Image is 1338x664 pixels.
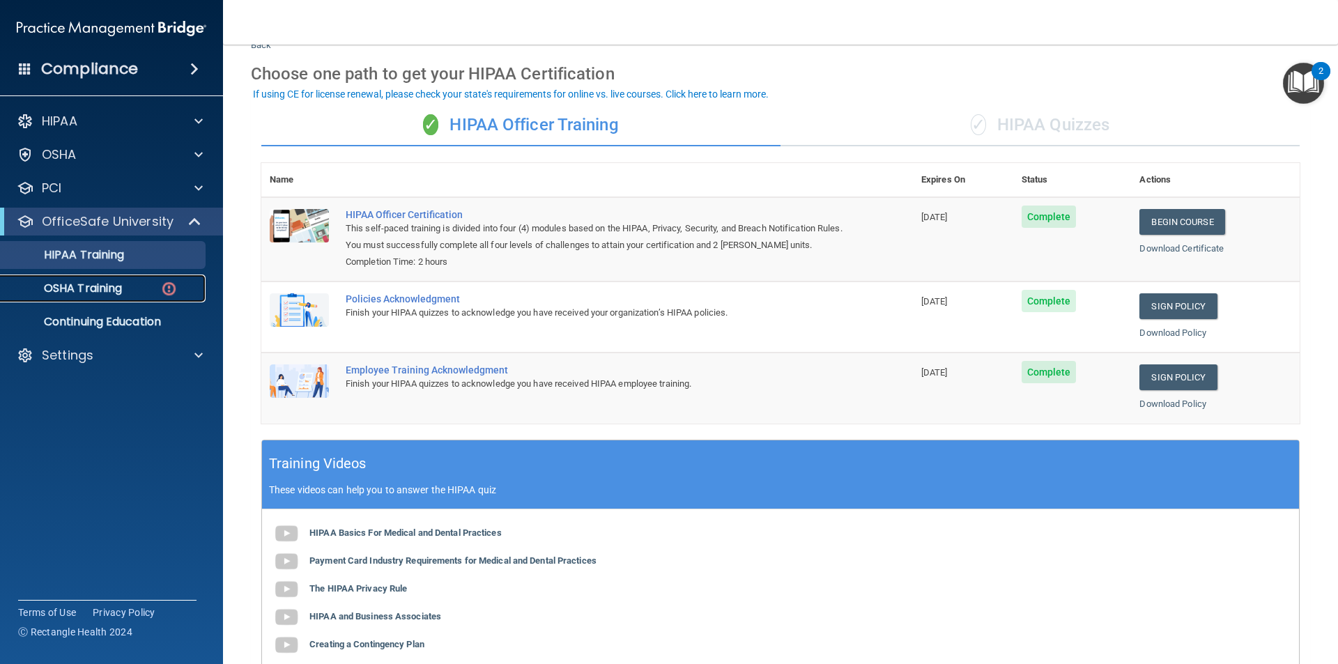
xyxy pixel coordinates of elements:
[253,89,769,99] div: If using CE for license renewal, please check your state's requirements for online vs. live cours...
[1022,290,1077,312] span: Complete
[251,54,1310,94] div: Choose one path to get your HIPAA Certification
[346,220,843,254] div: This self-paced training is divided into four (4) modules based on the HIPAA, Privacy, Security, ...
[1318,71,1323,89] div: 2
[17,113,203,130] a: HIPAA
[9,315,199,329] p: Continuing Education
[913,163,1013,197] th: Expires On
[42,146,77,163] p: OSHA
[309,555,597,566] b: Payment Card Industry Requirements for Medical and Dental Practices
[93,605,155,619] a: Privacy Policy
[261,163,337,197] th: Name
[921,296,948,307] span: [DATE]
[17,146,203,163] a: OSHA
[269,451,367,476] h5: Training Videos
[1139,364,1217,390] a: Sign Policy
[346,376,843,392] div: Finish your HIPAA quizzes to acknowledge you have received HIPAA employee training.
[309,611,441,621] b: HIPAA and Business Associates
[42,213,174,230] p: OfficeSafe University
[780,105,1300,146] div: HIPAA Quizzes
[971,114,986,135] span: ✓
[272,520,300,548] img: gray_youtube_icon.38fcd6cc.png
[42,180,61,196] p: PCI
[17,180,203,196] a: PCI
[1139,293,1217,319] a: Sign Policy
[346,304,843,321] div: Finish your HIPAA quizzes to acknowledge you have received your organization’s HIPAA policies.
[261,105,780,146] div: HIPAA Officer Training
[251,23,271,50] a: Back
[17,15,206,43] img: PMB logo
[18,605,76,619] a: Terms of Use
[1131,163,1300,197] th: Actions
[17,347,203,364] a: Settings
[346,293,843,304] div: Policies Acknowledgment
[1013,163,1132,197] th: Status
[1283,63,1324,104] button: Open Resource Center, 2 new notifications
[1022,361,1077,383] span: Complete
[1139,243,1224,254] a: Download Certificate
[346,254,843,270] div: Completion Time: 2 hours
[309,639,424,649] b: Creating a Contingency Plan
[1022,206,1077,228] span: Complete
[42,347,93,364] p: Settings
[272,631,300,659] img: gray_youtube_icon.38fcd6cc.png
[346,209,843,220] a: HIPAA Officer Certification
[1139,399,1206,409] a: Download Policy
[17,213,202,230] a: OfficeSafe University
[41,59,138,79] h4: Compliance
[1097,565,1321,621] iframe: Drift Widget Chat Controller
[921,367,948,378] span: [DATE]
[1139,327,1206,338] a: Download Policy
[309,527,502,538] b: HIPAA Basics For Medical and Dental Practices
[272,548,300,576] img: gray_youtube_icon.38fcd6cc.png
[18,625,132,639] span: Ⓒ Rectangle Health 2024
[309,583,407,594] b: The HIPAA Privacy Rule
[1139,209,1224,235] a: Begin Course
[269,484,1292,495] p: These videos can help you to answer the HIPAA quiz
[346,364,843,376] div: Employee Training Acknowledgment
[272,603,300,631] img: gray_youtube_icon.38fcd6cc.png
[9,248,124,262] p: HIPAA Training
[921,212,948,222] span: [DATE]
[42,113,77,130] p: HIPAA
[251,87,771,101] button: If using CE for license renewal, please check your state's requirements for online vs. live cours...
[272,576,300,603] img: gray_youtube_icon.38fcd6cc.png
[423,114,438,135] span: ✓
[160,280,178,298] img: danger-circle.6113f641.png
[9,281,122,295] p: OSHA Training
